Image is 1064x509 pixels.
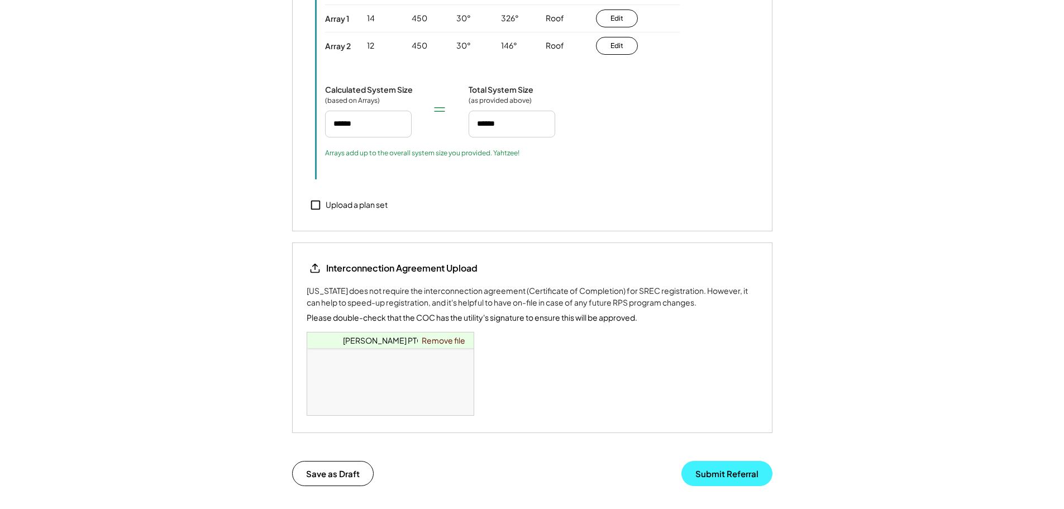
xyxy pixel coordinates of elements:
div: 14 [367,13,375,24]
div: 30° [456,13,471,24]
div: 30° [456,40,471,51]
div: 12 [367,40,374,51]
div: 146° [501,40,517,51]
div: Upload a plan set [326,199,388,211]
div: Interconnection Agreement Upload [326,262,478,274]
div: Arrays add up to the overall system size you provided. Yahtzee! [325,149,519,158]
div: Total System Size [469,84,533,94]
div: Array 2 [325,41,351,51]
button: Save as Draft [292,461,374,486]
div: Roof [546,13,564,24]
div: (as provided above) [469,96,532,105]
button: Edit [596,37,638,55]
div: 450 [412,40,427,51]
div: Roof [546,40,564,51]
div: 326° [501,13,519,24]
a: [PERSON_NAME] PTO.pdf [343,335,439,345]
button: Edit [596,9,638,27]
div: 450 [412,13,427,24]
div: Please double-check that the COC has the utility's signature to ensure this will be approved. [307,312,637,324]
div: Calculated System Size [325,84,413,94]
a: Remove file [418,332,469,348]
div: [US_STATE] does not require the interconnection agreement (Certificate of Completion) for SREC re... [307,285,758,308]
div: (based on Arrays) [325,96,381,105]
div: Array 1 [325,13,349,23]
button: Submit Referral [681,461,772,486]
